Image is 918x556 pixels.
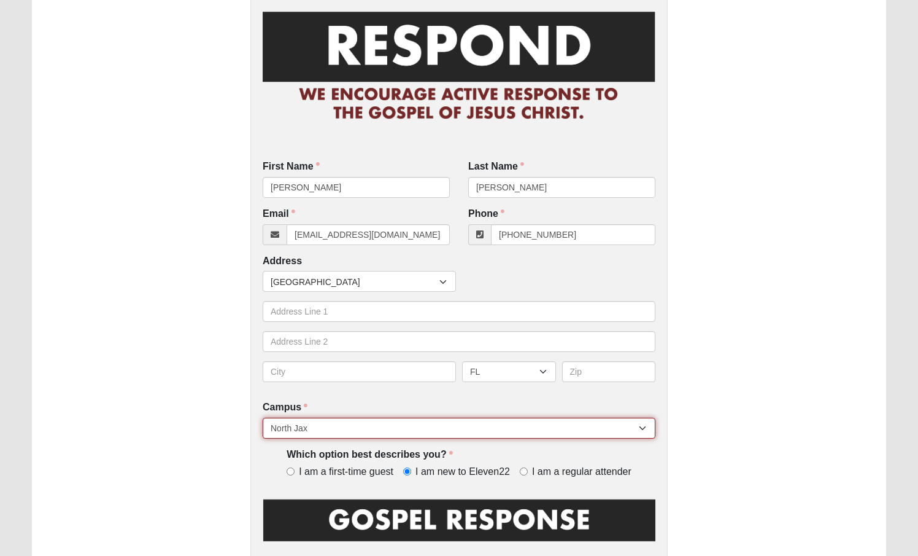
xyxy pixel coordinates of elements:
input: Address Line 2 [263,331,655,352]
label: Email [263,207,295,221]
label: Which option best describes you? [287,448,452,462]
input: Address Line 1 [263,301,655,322]
span: I am new to Eleven22 [415,465,510,479]
span: I am a first-time guest [299,465,393,479]
label: Address [263,254,302,268]
span: I am a regular attender [532,465,631,479]
input: I am a first-time guest [287,468,295,476]
label: Campus [263,401,307,415]
input: I am new to Eleven22 [403,468,411,476]
input: City [263,361,456,382]
label: Last Name [468,160,524,174]
img: RespondCardHeader.png [263,1,655,132]
label: Phone [468,207,504,221]
img: GospelResponseBLK.png [263,497,655,552]
span: [GEOGRAPHIC_DATA] [271,272,439,292]
input: Zip [562,361,656,382]
input: I am a regular attender [520,468,528,476]
label: First Name [263,160,320,174]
